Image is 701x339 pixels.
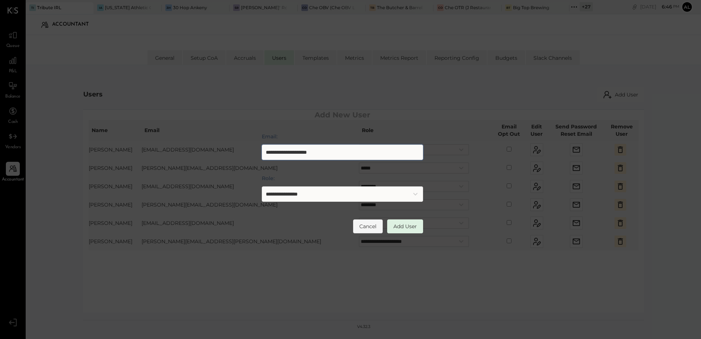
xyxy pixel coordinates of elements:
[262,106,423,124] h2: Add New User
[251,95,434,244] div: Add User Modal
[262,175,423,182] label: Role:
[262,133,423,140] label: Email:
[353,219,383,233] button: Cancel
[387,219,423,233] button: Add User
